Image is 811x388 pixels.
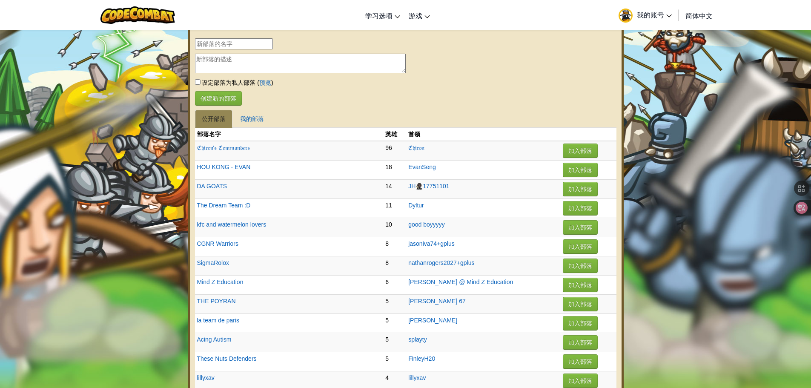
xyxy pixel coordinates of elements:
[563,182,598,196] button: 加入部落
[383,180,406,199] td: 14
[408,298,466,305] a: [PERSON_NAME] 67
[195,91,242,106] button: 创建新的部落
[271,79,273,86] span: )
[404,4,434,27] a: 游戏
[383,218,406,237] td: 10
[383,141,406,161] td: 96
[233,110,271,128] a: 我的部落
[383,128,406,141] th: 英雄
[197,240,238,247] a: CGNR Warriors
[408,202,424,209] a: Dyltur
[408,279,513,285] a: [PERSON_NAME] @ Mind Z Education
[361,4,404,27] a: 学习选项
[255,79,259,86] span: (
[408,374,426,381] a: lillyxav
[197,279,244,285] a: Mind Z Education
[383,161,406,180] td: 18
[195,128,384,141] th: 部落名字
[408,164,436,170] a: EvanSeng
[383,276,406,295] td: 6
[408,317,457,324] a: [PERSON_NAME]
[195,110,232,128] a: 公开部落
[197,355,257,362] a: These Nuts Defenders
[637,10,672,19] span: 我的账号
[195,38,273,49] input: 新部落的名字
[197,298,236,305] a: THE POYRAN
[383,314,406,333] td: 5
[197,259,229,266] a: SigmaRolox
[614,2,676,29] a: 我的账号
[563,278,598,292] button: 加入部落
[563,354,598,369] button: 加入部落
[408,259,474,266] a: nathanrogers2027+gplus
[383,295,406,314] td: 5
[197,183,227,190] a: DA GOATS
[563,220,598,235] button: 加入部落
[100,6,175,24] img: CodeCombat logo
[408,355,435,362] a: FinleyH20
[563,374,598,388] button: 加入部落
[383,256,406,276] td: 8
[563,335,598,350] button: 加入部落
[197,144,250,151] a: ℭ𝔥𝔦𝔯𝔬𝔫'𝔰 ℭ𝔬𝔪𝔪𝔞𝔫𝔡𝔢𝔯𝔰
[197,374,215,381] a: lillyxav
[383,333,406,352] td: 5
[197,336,232,343] a: Acing Autism
[383,237,406,256] td: 8
[259,79,271,86] a: 预览
[197,202,251,209] a: The Dream Team :D
[365,11,393,20] span: 学习选项
[563,201,598,216] button: 加入部落
[681,4,717,27] a: 简体中文
[408,183,449,190] a: JH🥷🏿17751101
[201,79,256,86] span: 设定部落为私人部落
[197,221,267,228] a: kfc and watermelon lovers
[409,11,422,20] span: 游戏
[383,352,406,371] td: 5
[563,259,598,273] button: 加入部落
[383,199,406,218] td: 11
[685,11,713,20] span: 简体中文
[408,240,455,247] a: jasoniva74+gplus
[563,163,598,177] button: 加入部落
[408,144,424,151] a: ℭ𝔥𝔦𝔯𝔬𝔫
[408,336,427,343] a: splayty
[197,164,251,170] a: HOU KONG - EVAN
[619,9,633,23] img: avatar
[197,317,240,324] a: la team de paris
[563,144,598,158] button: 加入部落
[563,297,598,311] button: 加入部落
[563,239,598,254] button: 加入部落
[406,128,561,141] th: 首领
[563,316,598,331] button: 加入部落
[408,221,445,228] a: good boyyyyy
